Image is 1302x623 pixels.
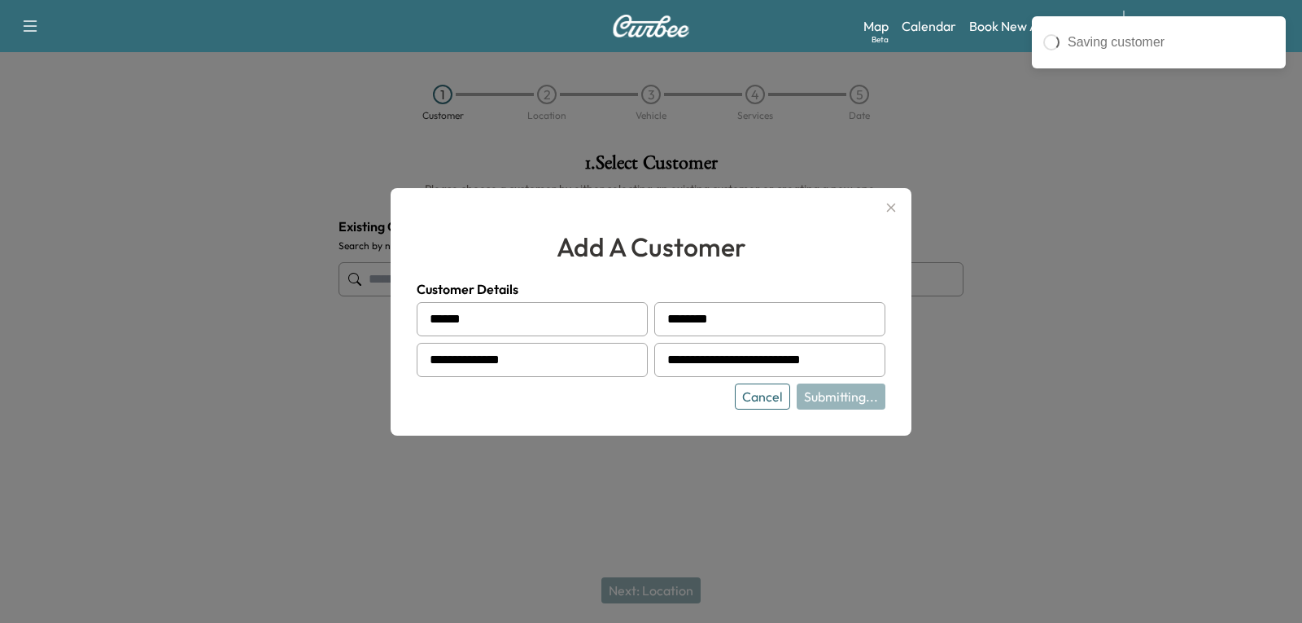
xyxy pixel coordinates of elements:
[863,16,889,36] a: MapBeta
[612,15,690,37] img: Curbee Logo
[969,16,1107,36] a: Book New Appointment
[872,33,889,46] div: Beta
[902,16,956,36] a: Calendar
[417,279,885,299] h4: Customer Details
[735,384,790,410] button: Cancel
[417,227,885,266] h2: add a customer
[1068,33,1274,52] div: Saving customer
